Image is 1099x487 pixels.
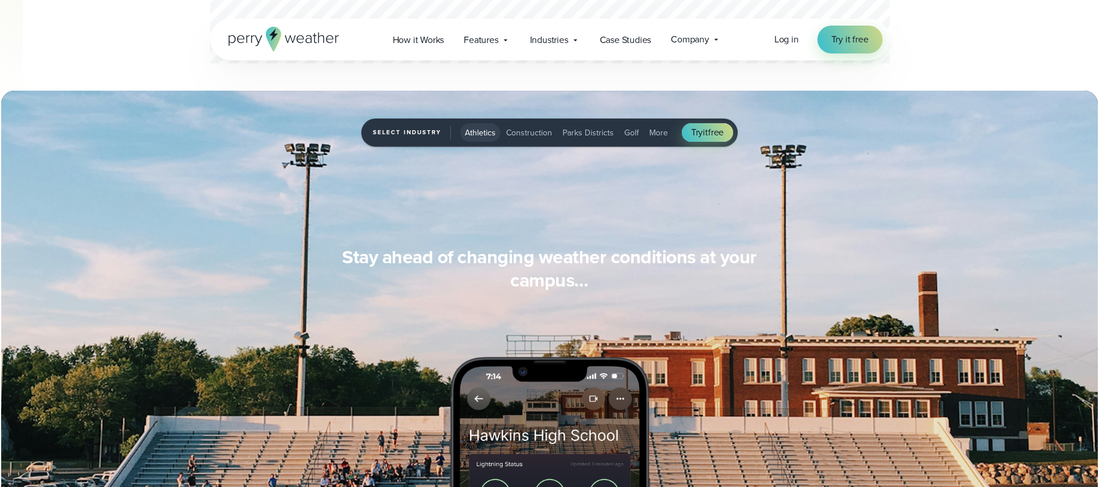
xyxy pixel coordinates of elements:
[590,28,661,52] a: Case Studies
[691,126,724,139] span: Try free
[502,123,557,142] button: Construction
[393,33,444,47] span: How it Works
[703,126,708,139] span: it
[682,123,733,142] a: Tryitfree
[624,127,639,139] span: Golf
[460,123,500,142] button: Athletics
[465,127,496,139] span: Athletics
[373,126,451,139] span: Select Industry
[326,245,773,292] h3: Stay ahead of changing weather conditions at your campus…
[817,26,883,53] a: Try it free
[383,28,454,52] a: How it Works
[620,123,643,142] button: Golf
[645,123,673,142] button: More
[600,33,652,47] span: Case Studies
[563,127,614,139] span: Parks Districts
[530,33,568,47] span: Industries
[831,33,869,46] span: Try it free
[671,33,709,46] span: Company
[506,127,552,139] span: Construction
[464,33,498,47] span: Features
[649,127,668,139] span: More
[774,33,799,46] span: Log in
[774,33,799,46] a: Log in
[558,123,618,142] button: Parks Districts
